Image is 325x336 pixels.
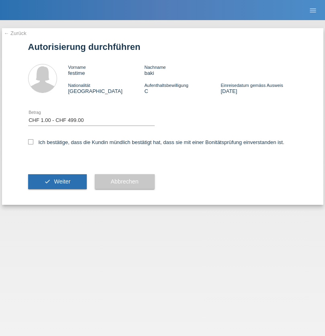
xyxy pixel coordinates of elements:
[28,174,87,190] button: check Weiter
[221,82,297,94] div: [DATE]
[309,6,317,14] i: menu
[68,83,90,88] span: Nationalität
[28,139,284,145] label: Ich bestätige, dass die Kundin mündlich bestätigt hat, dass sie mit einer Bonitätsprüfung einvers...
[68,65,86,70] span: Vorname
[95,174,155,190] button: Abbrechen
[144,65,166,70] span: Nachname
[144,64,221,76] div: baki
[44,178,51,185] i: check
[111,178,139,185] span: Abbrechen
[221,83,283,88] span: Einreisedatum gemäss Ausweis
[68,82,145,94] div: [GEOGRAPHIC_DATA]
[54,178,70,185] span: Weiter
[144,83,188,88] span: Aufenthaltsbewilligung
[68,64,145,76] div: festime
[4,30,27,36] a: ← Zurück
[28,42,297,52] h1: Autorisierung durchführen
[305,8,321,12] a: menu
[144,82,221,94] div: C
